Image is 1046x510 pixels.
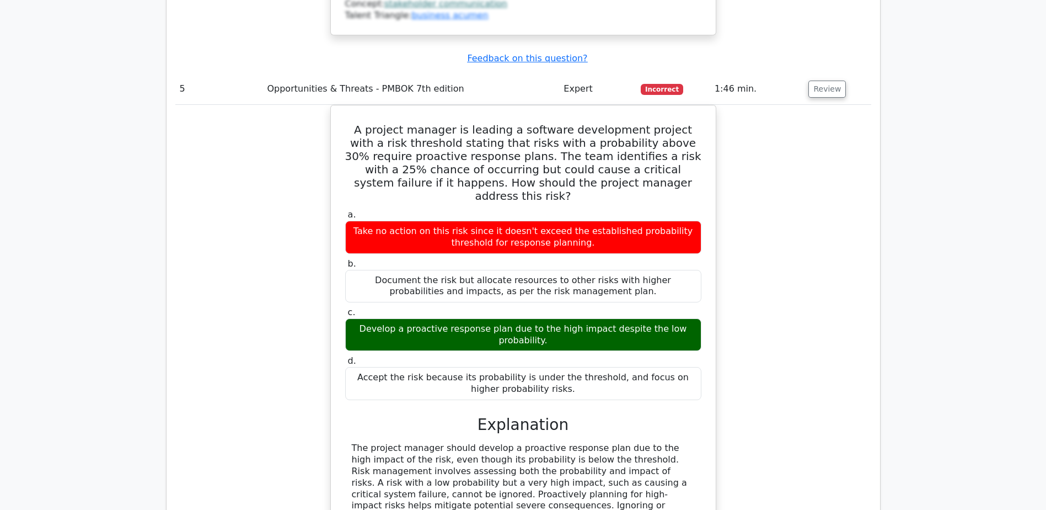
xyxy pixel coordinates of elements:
a: business acumen [411,10,488,20]
div: Take no action on this risk since it doesn't exceed the established probability threshold for res... [345,221,701,254]
td: Expert [559,73,636,105]
span: a. [348,209,356,220]
span: Incorrect [641,84,683,95]
div: Accept the risk because its probability is under the threshold, and focus on higher probability r... [345,367,701,400]
span: c. [348,307,356,317]
td: 1:46 min. [710,73,804,105]
td: 5 [175,73,263,105]
a: Feedback on this question? [467,53,587,63]
div: Document the risk but allocate resources to other risks with higher probabilities and impacts, as... [345,270,701,303]
h3: Explanation [352,416,695,434]
span: b. [348,258,356,269]
span: d. [348,355,356,366]
h5: A project manager is leading a software development project with a risk threshold stating that ri... [344,123,702,203]
div: Develop a proactive response plan due to the high impact despite the low probability. [345,318,701,352]
button: Review [808,81,846,98]
td: Opportunities & Threats - PMBOK 7th edition [262,73,559,105]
